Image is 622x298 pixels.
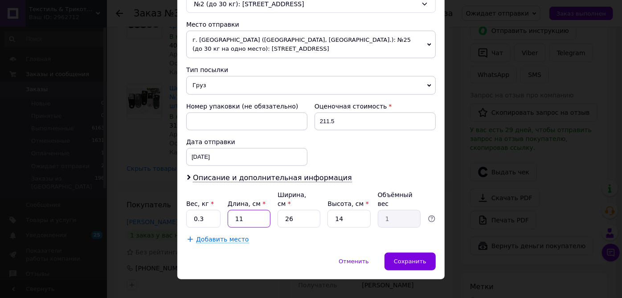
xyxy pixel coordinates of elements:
[278,191,306,207] label: Ширина, см
[196,236,249,243] span: Добавить место
[228,200,266,207] label: Длина, см
[327,200,368,207] label: Высота, см
[186,66,228,73] span: Тип посылки
[186,102,307,111] div: Номер упаковки (не обязательно)
[186,31,436,58] span: г. [GEOGRAPHIC_DATA] ([GEOGRAPHIC_DATA], [GEOGRAPHIC_DATA].): №25 (до 30 кг на одно место): [STRE...
[186,200,214,207] label: Вес, кг
[193,173,352,182] span: Описание и дополнительная информация
[339,258,369,265] span: Отменить
[378,190,421,208] div: Объёмный вес
[315,102,436,111] div: Оценочная стоимость
[186,137,307,146] div: Дата отправки
[186,21,239,28] span: Место отправки
[394,258,426,265] span: Сохранить
[186,76,436,95] span: Груз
